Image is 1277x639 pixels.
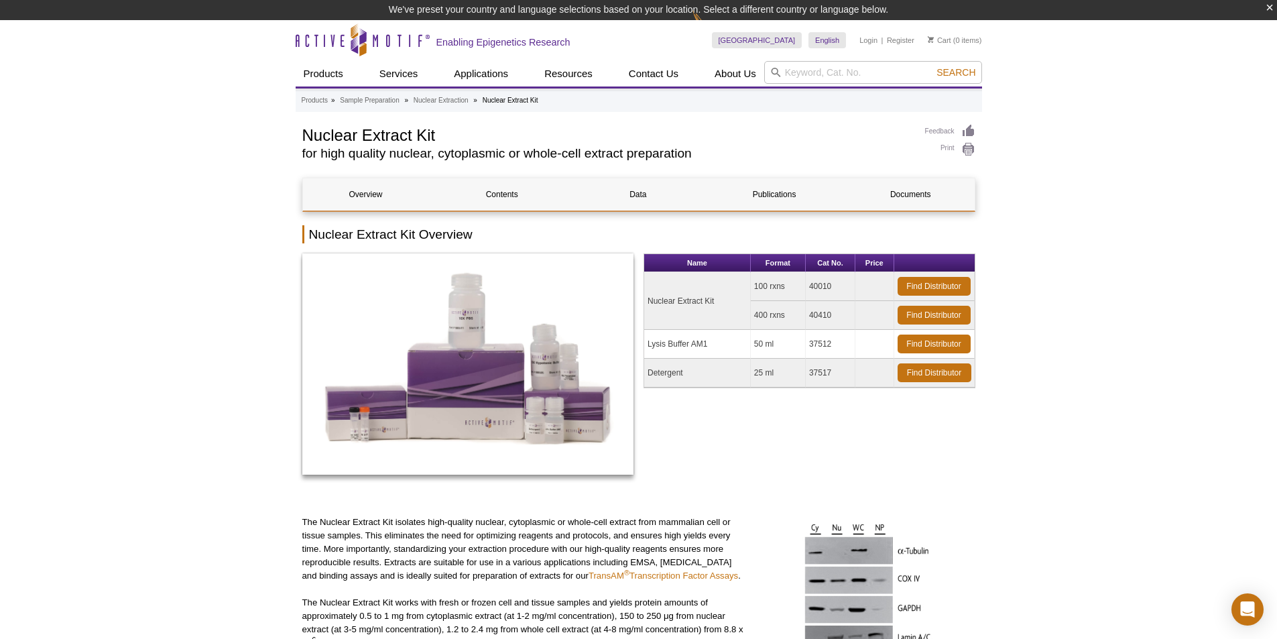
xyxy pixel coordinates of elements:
[751,254,806,272] th: Format
[483,97,538,104] li: Nuclear Extract Kit
[536,61,601,86] a: Resources
[751,272,806,301] td: 100 rxns
[644,330,751,359] td: Lysis Buffer AM1
[898,335,971,353] a: Find Distributor
[436,36,570,48] h2: Enabling Epigenetics Research
[712,32,802,48] a: [GEOGRAPHIC_DATA]
[808,32,846,48] a: English
[928,36,934,43] img: Your Cart
[932,66,979,78] button: Search
[928,32,982,48] li: (0 items)
[806,272,855,301] td: 40010
[707,61,764,86] a: About Us
[855,254,894,272] th: Price
[644,359,751,388] td: Detergent
[302,124,912,144] h1: Nuclear Extract Kit
[751,301,806,330] td: 400 rxns
[711,178,837,211] a: Publications
[296,61,351,86] a: Products
[303,178,429,211] a: Overview
[404,97,408,104] li: »
[764,61,982,84] input: Keyword, Cat. No.
[302,95,328,107] a: Products
[898,363,971,382] a: Find Distributor
[371,61,426,86] a: Services
[644,254,751,272] th: Name
[936,67,975,78] span: Search
[751,359,806,388] td: 25 ml
[887,36,914,45] a: Register
[589,571,738,581] a: TransAM®Transcription Factor Assays
[414,95,469,107] a: Nuclear Extraction
[806,301,855,330] td: 40410
[751,330,806,359] td: 50 ml
[439,178,565,211] a: Contents
[692,10,728,42] img: Change Here
[624,569,629,577] sup: ®
[302,516,744,583] p: The Nuclear Extract Kit isolates high-quality nuclear, cytoplasmic or whole-cell extract from mam...
[473,97,477,104] li: »
[859,36,877,45] a: Login
[302,148,912,160] h2: for high quality nuclear, cytoplasmic or whole-cell extract preparation
[925,124,975,139] a: Feedback
[340,95,399,107] a: Sample Preparation
[446,61,516,86] a: Applications
[621,61,686,86] a: Contact Us
[928,36,951,45] a: Cart
[575,178,701,211] a: Data
[806,359,855,388] td: 37517
[806,254,855,272] th: Cat No.
[1231,593,1264,626] div: Open Intercom Messenger
[847,178,973,211] a: Documents
[331,97,335,104] li: »
[881,32,884,48] li: |
[302,253,634,475] img: Nuclear Extract Kit
[898,277,971,296] a: Find Distributor
[806,330,855,359] td: 37512
[898,306,971,325] a: Find Distributor
[644,272,751,330] td: Nuclear Extract Kit
[302,225,975,243] h2: Nuclear Extract Kit Overview
[925,142,975,157] a: Print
